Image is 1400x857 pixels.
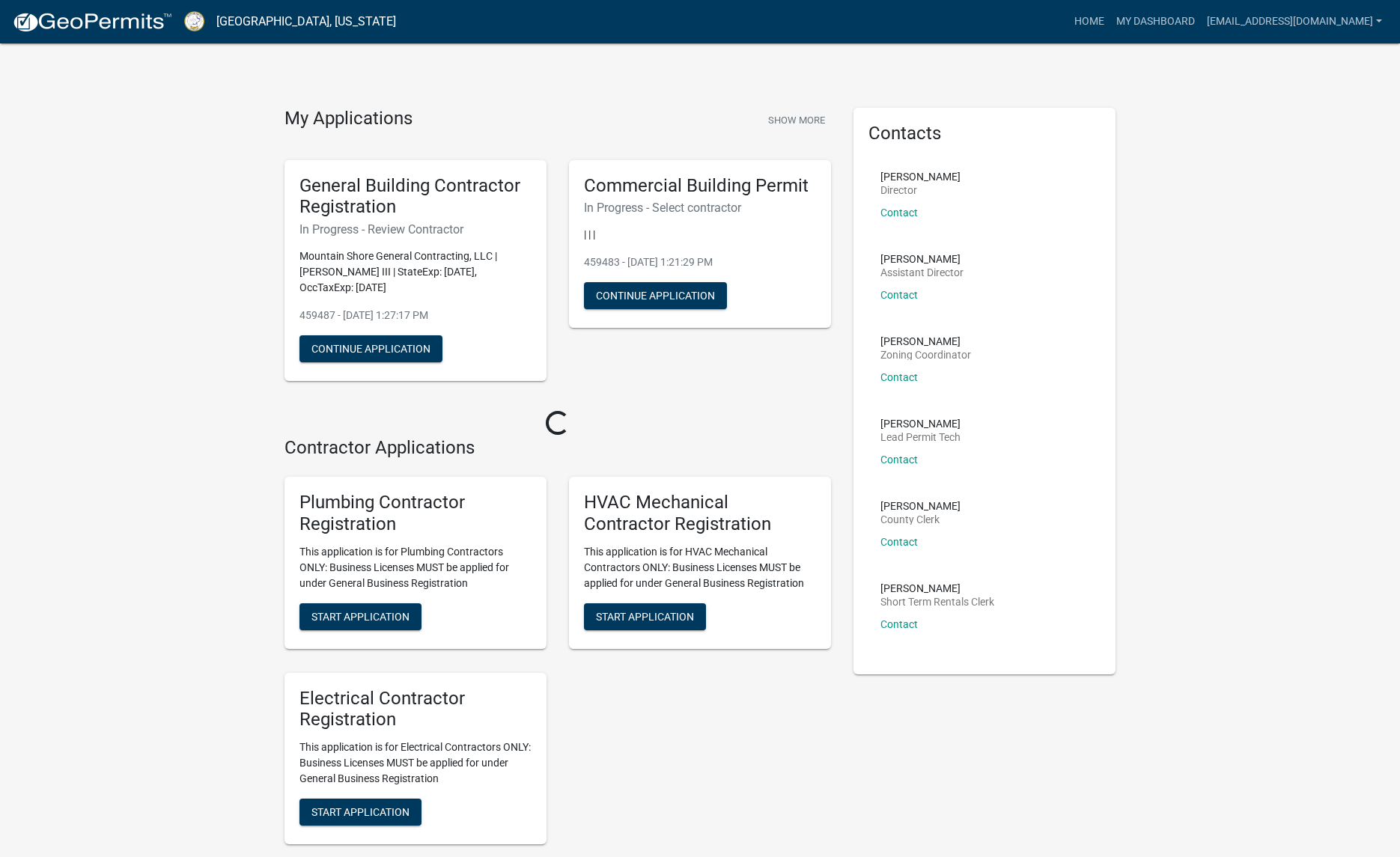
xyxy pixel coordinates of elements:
[311,610,410,622] span: Start Application
[299,308,532,323] p: 459487 - [DATE] 1:27:17 PM
[299,175,532,219] h5: General Building Contractor Registration
[584,254,816,270] p: 459483 - [DATE] 1:21:29 PM
[284,437,831,856] wm-workflow-list-section: Contractor Applications
[880,336,971,347] p: [PERSON_NAME]
[299,603,421,630] button: Start Application
[880,454,918,466] a: Contact
[880,171,961,182] p: [PERSON_NAME]
[299,248,532,296] p: Mountain Shore General Contracting, LLC | [PERSON_NAME] III | StateExp: [DATE], OccTaxExp: [DATE]
[584,544,816,591] p: This application is for HVAC Mechanical Contractors ONLY: Business Licenses MUST be applied for u...
[184,11,204,31] img: Putnam County, Georgia
[880,583,994,594] p: [PERSON_NAME]
[880,207,918,219] a: Contact
[584,175,816,197] h5: Commercial Building Permit
[880,514,961,525] p: County Clerk
[299,492,532,535] h5: Plumbing Contractor Registration
[584,282,727,309] button: Continue Application
[880,418,961,429] p: [PERSON_NAME]
[880,267,964,278] p: Assistant Director
[762,108,831,132] button: Show More
[584,201,816,215] h6: In Progress - Select contractor
[880,350,971,360] p: Zoning Coordinator
[299,335,442,362] button: Continue Application
[299,799,421,826] button: Start Application
[1201,7,1388,36] a: [EMAIL_ADDRESS][DOMAIN_NAME]
[284,437,831,459] h4: Contractor Applications
[880,501,961,511] p: [PERSON_NAME]
[299,544,532,591] p: This application is for Plumbing Contractors ONLY: Business Licenses MUST be applied for under Ge...
[1110,7,1201,36] a: My Dashboard
[299,739,532,787] p: This application is for Electrical Contractors ONLY: Business Licenses MUST be applied for under ...
[880,597,994,607] p: Short Term Rentals Clerk
[880,618,918,630] a: Contact
[584,227,816,243] p: | | |
[880,371,918,383] a: Contact
[299,222,532,237] h6: In Progress - Review Contractor
[216,9,396,34] a: [GEOGRAPHIC_DATA], [US_STATE]
[311,806,410,818] span: Start Application
[880,432,961,442] p: Lead Permit Tech
[880,254,964,264] p: [PERSON_NAME]
[584,603,706,630] button: Start Application
[284,108,413,130] h4: My Applications
[868,123,1101,144] h5: Contacts
[299,688,532,731] h5: Electrical Contractor Registration
[880,536,918,548] a: Contact
[596,610,694,622] span: Start Application
[880,289,918,301] a: Contact
[1068,7,1110,36] a: Home
[880,185,961,195] p: Director
[584,492,816,535] h5: HVAC Mechanical Contractor Registration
